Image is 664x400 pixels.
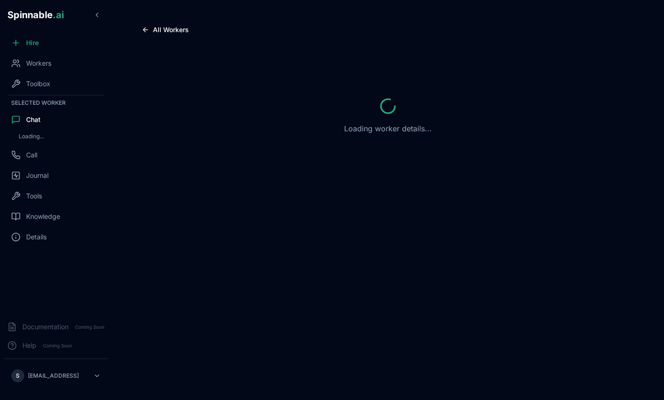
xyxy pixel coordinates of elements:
[26,212,60,221] span: Knowledge
[26,171,48,180] span: Journal
[344,123,432,134] p: Loading worker details...
[7,9,64,20] span: Spinnable
[28,372,79,380] p: [EMAIL_ADDRESS]
[26,79,50,88] span: Toolbox
[22,322,69,332] span: Documentation
[53,9,64,20] span: .ai
[26,232,47,242] span: Details
[40,341,75,350] span: Coming Soon
[26,59,51,68] span: Workers
[15,131,104,142] div: Loading...
[16,372,20,380] span: S
[4,97,108,108] div: Selected Worker
[26,191,42,201] span: Tools
[22,341,36,350] span: Help
[72,323,107,332] span: Coming Soon
[26,38,39,47] span: Hire
[26,115,41,124] span: Chat
[7,366,104,385] button: S[EMAIL_ADDRESS]
[26,150,37,160] span: Call
[134,22,196,37] button: All Workers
